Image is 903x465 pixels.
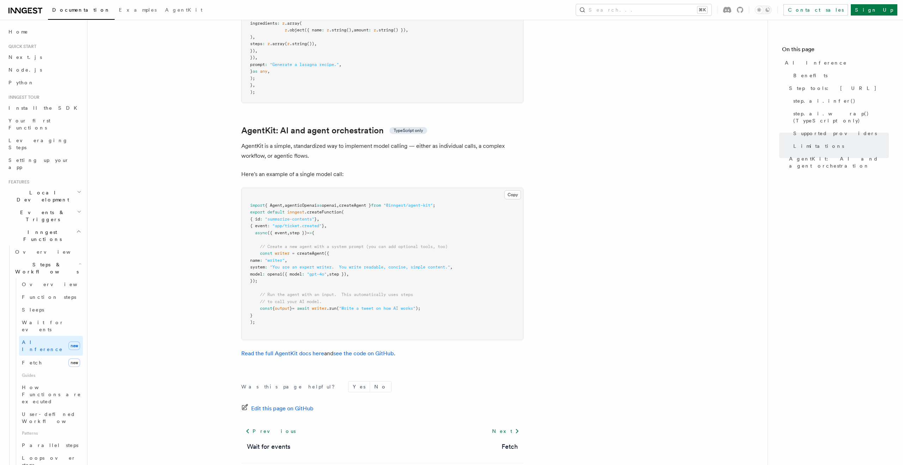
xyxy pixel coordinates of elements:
span: , [253,83,255,87]
span: ( [299,21,302,26]
span: How Functions are executed [22,385,81,404]
span: } [322,223,324,228]
button: Local Development [6,186,83,206]
span: AI Inference [785,59,847,66]
span: .array [270,41,285,46]
span: .string [329,28,346,32]
span: createAgent [297,251,324,256]
span: , [450,265,453,270]
span: ) [250,35,253,40]
a: Supported providers [790,127,889,140]
a: Step tools: [URL] [786,82,889,95]
span: z [282,21,285,26]
span: ({ [324,251,329,256]
span: , [255,55,257,60]
button: Events & Triggers [6,206,83,226]
span: { event [250,223,267,228]
span: Overview [22,282,95,287]
span: , [337,203,339,208]
span: name [250,258,260,263]
span: , [253,35,255,40]
span: TypeScript only [394,128,423,133]
span: "Generate a lasagna recipe." [270,62,339,67]
span: "@inngest/agent-kit" [383,203,433,208]
a: Benefits [790,69,889,82]
span: async [255,230,267,235]
a: User-defined Workflows [19,408,83,428]
span: openai [322,203,337,208]
button: Search...⌘K [576,4,711,16]
span: Inngest Functions [6,229,76,243]
span: = [292,251,295,256]
span: ); [250,90,255,95]
a: AI Inferencenew [19,336,83,356]
span: amount [354,28,369,32]
span: agenticOpenai [285,203,317,208]
span: ); [250,320,255,325]
a: How Functions are executed [19,381,83,408]
a: Wait for events [247,442,290,452]
span: output [275,306,290,311]
span: : [267,223,270,228]
span: Sleeps [22,307,44,313]
a: Fetch [502,442,518,452]
a: Contact sales [783,4,848,16]
span: } [250,69,253,74]
span: ); [416,306,420,311]
span: // to call your AI model. [260,299,322,304]
span: "gpt-4o" [307,272,327,277]
span: Quick start [6,44,36,49]
span: .string [290,41,307,46]
a: Python [6,76,83,89]
span: any [260,69,267,74]
span: openai [267,272,282,277]
button: Steps & Workflows [12,258,83,278]
span: }); [250,278,257,283]
a: Parallel steps [19,439,83,452]
span: "Write a tweet on how AI works" [339,306,416,311]
a: Examples [115,2,161,19]
span: ( [285,41,287,46]
span: AI Inference [22,339,63,352]
span: () [346,28,351,32]
span: , [287,230,290,235]
span: z [327,28,329,32]
span: { Agent [265,203,282,208]
span: : [260,258,262,263]
a: Documentation [48,2,115,20]
span: as [317,203,322,208]
span: } [250,83,253,87]
a: AgentKit: AI and agent orchestration [786,152,889,172]
span: , [267,69,270,74]
span: { [272,306,275,311]
button: Toggle dark mode [755,6,772,14]
span: Events & Triggers [6,209,77,223]
a: Overview [19,278,83,291]
span: : [265,62,267,67]
span: Home [8,28,28,35]
span: "You are an expert writer. You write readable, concise, simple content." [270,265,450,270]
span: Examples [119,7,157,13]
span: z [267,41,270,46]
span: "app/ticket.created" [272,223,322,228]
span: { [312,230,314,235]
span: steps [250,41,262,46]
a: Node.js [6,64,83,76]
span: step.ai.infer() [793,97,856,104]
span: : [265,265,267,270]
span: Features [6,179,29,185]
button: No [370,381,391,392]
span: }) [250,48,255,53]
span: : [369,28,371,32]
a: Next.js [6,51,83,64]
span: ({ name [304,28,322,32]
span: Python [8,80,34,85]
span: z [374,28,376,32]
span: ()) [307,41,314,46]
span: AgentKit [165,7,202,13]
span: ({ event [267,230,287,235]
a: Sign Up [851,4,897,16]
h4: On this page [782,45,889,56]
span: "summarize-contents" [265,217,314,222]
span: , [255,48,257,53]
